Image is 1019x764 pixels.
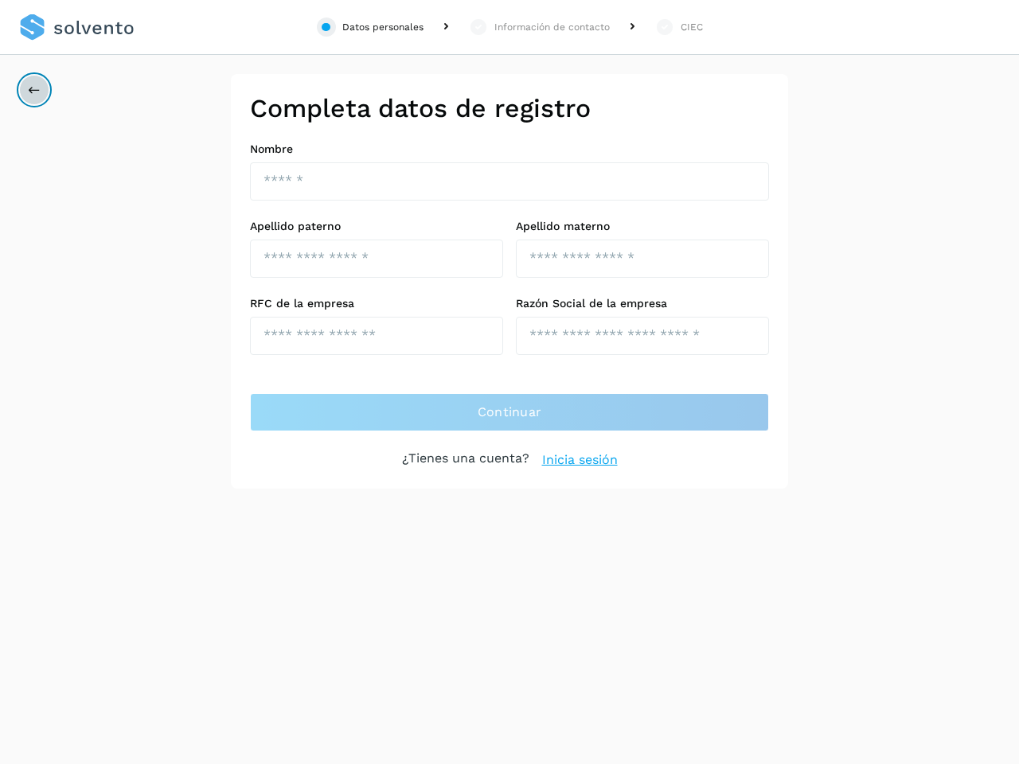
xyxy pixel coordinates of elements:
[542,450,618,470] a: Inicia sesión
[342,20,424,34] div: Datos personales
[250,393,769,431] button: Continuar
[402,450,529,470] p: ¿Tienes una cuenta?
[516,220,769,233] label: Apellido materno
[478,403,542,421] span: Continuar
[250,297,503,310] label: RFC de la empresa
[250,93,769,123] h2: Completa datos de registro
[250,220,503,233] label: Apellido paterno
[250,142,769,156] label: Nombre
[681,20,703,34] div: CIEC
[516,297,769,310] label: Razón Social de la empresa
[494,20,610,34] div: Información de contacto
